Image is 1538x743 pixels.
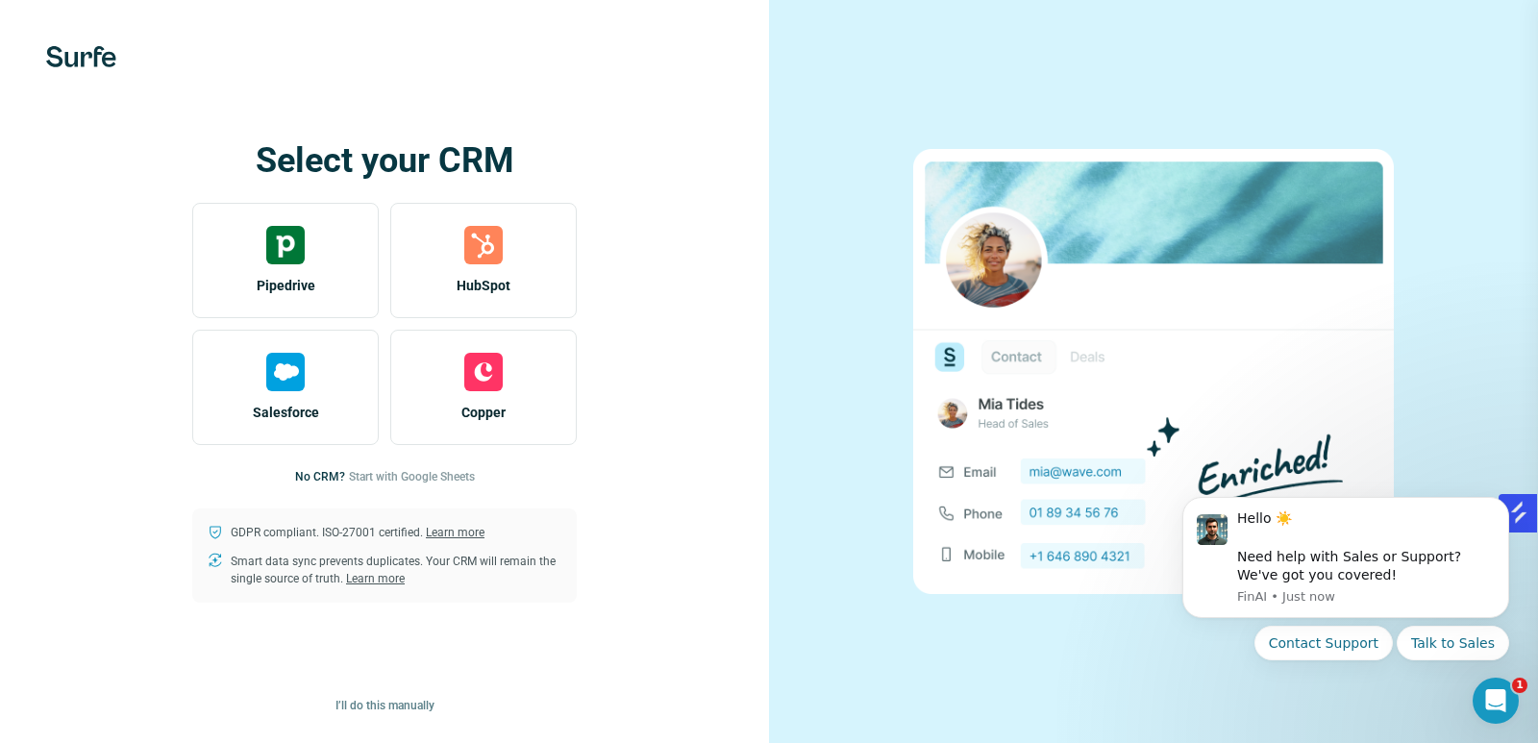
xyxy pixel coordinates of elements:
[253,403,319,422] span: Salesforce
[266,353,305,391] img: salesforce's logo
[1473,678,1519,724] iframe: Intercom live chat
[464,226,503,264] img: hubspot's logo
[322,691,448,720] button: I’ll do this manually
[231,524,484,541] p: GDPR compliant. ISO-27001 certified.
[426,526,484,539] a: Learn more
[46,46,116,67] img: Surfe's logo
[349,468,475,485] button: Start with Google Sheets
[231,553,561,587] p: Smart data sync prevents duplicates. Your CRM will remain the single source of truth.
[335,697,434,714] span: I’ll do this manually
[457,276,510,295] span: HubSpot
[295,468,345,485] p: No CRM?
[913,149,1394,594] img: none image
[1153,473,1538,733] iframe: Intercom notifications message
[464,353,503,391] img: copper's logo
[461,403,506,422] span: Copper
[257,276,315,295] span: Pipedrive
[266,226,305,264] img: pipedrive's logo
[1512,678,1527,693] span: 1
[192,141,577,180] h1: Select your CRM
[346,572,405,585] a: Learn more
